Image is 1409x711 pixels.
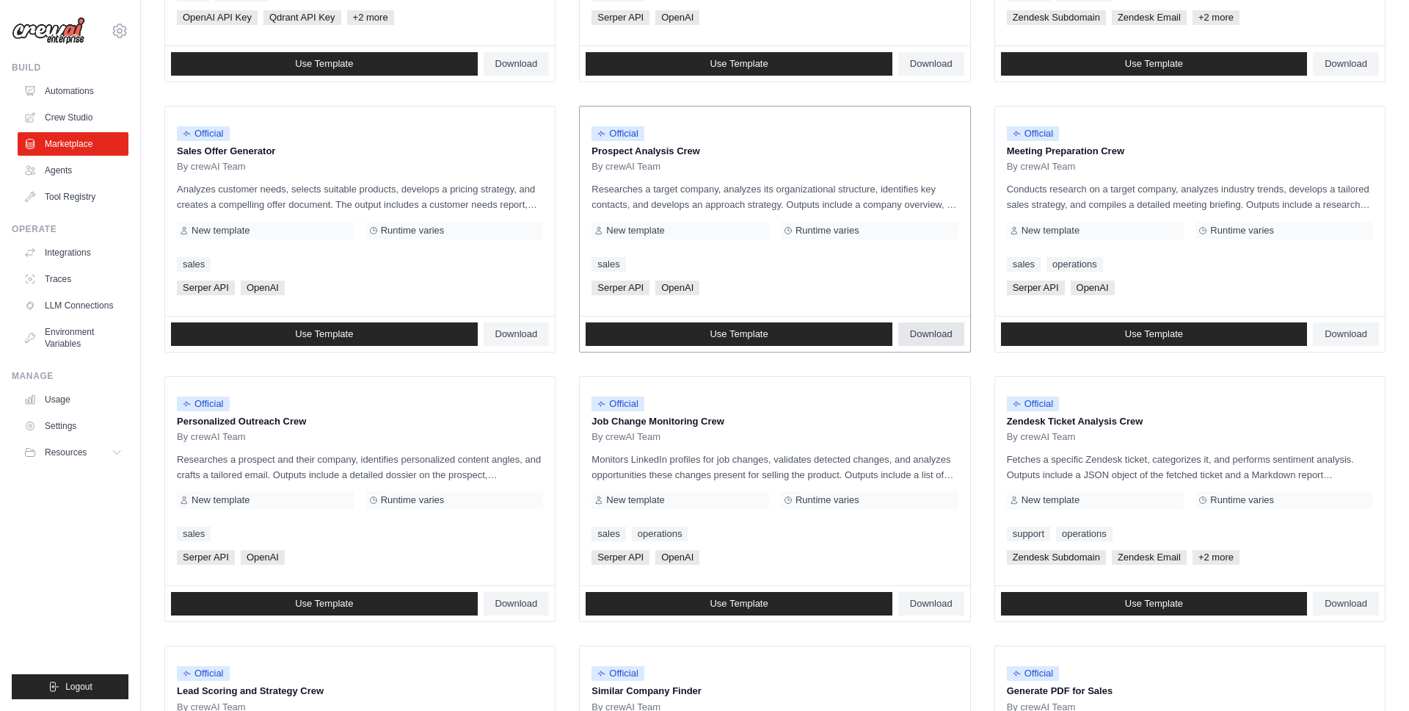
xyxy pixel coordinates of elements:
span: Runtime varies [381,225,445,237]
span: By crewAI Team [1007,161,1076,173]
span: Download [910,58,953,70]
span: OpenAI API Key [177,10,258,25]
span: Download [495,328,538,340]
span: Use Template [295,598,353,610]
span: Logout [65,681,92,693]
span: Runtime varies [795,225,859,237]
span: Official [177,397,230,411]
span: Serper API [591,550,649,565]
a: Use Template [171,52,478,76]
a: Use Template [1001,592,1308,616]
span: Download [910,328,953,340]
span: Use Template [710,598,768,610]
span: Download [1325,598,1367,610]
span: +2 more [347,10,394,25]
p: Prospect Analysis Crew [591,144,958,159]
span: Official [591,126,644,141]
p: Lead Scoring and Strategy Crew [177,684,543,699]
p: Sales Offer Generator [177,144,543,159]
p: Meeting Preparation Crew [1007,144,1373,159]
a: Use Template [586,322,892,346]
span: Runtime varies [795,494,859,506]
span: Zendesk Email [1112,10,1187,25]
a: operations [632,527,688,541]
span: Zendesk Subdomain [1007,10,1106,25]
p: Researches a target company, analyzes its organizational structure, identifies key contacts, and ... [591,181,958,212]
a: LLM Connections [18,294,128,317]
span: OpenAI [655,10,699,25]
span: Runtime varies [1210,494,1274,506]
span: Serper API [591,10,649,25]
a: Crew Studio [18,106,128,129]
button: Logout [12,674,128,699]
p: Personalized Outreach Crew [177,414,543,429]
span: Serper API [177,281,235,295]
a: Use Template [171,322,478,346]
span: Official [177,666,230,681]
span: Qdrant API Key [263,10,341,25]
a: Tool Registry [18,185,128,209]
span: OpenAI [1071,281,1115,295]
a: Download [484,592,550,616]
span: Serper API [1007,281,1065,295]
a: Use Template [171,592,478,616]
div: Operate [12,223,128,235]
a: sales [177,257,211,272]
span: Official [177,126,230,141]
a: Usage [18,388,128,411]
a: Settings [18,414,128,438]
span: OpenAI [241,550,285,565]
span: Download [1325,328,1367,340]
a: Download [1313,592,1379,616]
span: Official [1007,126,1060,141]
span: +2 more [1193,550,1239,565]
a: Download [1313,52,1379,76]
span: Use Template [1125,58,1183,70]
span: OpenAI [655,281,699,295]
a: Use Template [1001,52,1308,76]
span: By crewAI Team [1007,431,1076,443]
span: By crewAI Team [177,161,246,173]
span: Official [1007,666,1060,681]
a: Use Template [586,52,892,76]
a: Download [898,322,964,346]
a: Automations [18,79,128,103]
a: Download [1313,322,1379,346]
span: Use Template [295,328,353,340]
span: Runtime varies [1210,225,1274,237]
span: Official [591,397,644,411]
span: OpenAI [655,550,699,565]
p: Job Change Monitoring Crew [591,414,958,429]
a: operations [1046,257,1103,272]
span: Official [591,666,644,681]
p: Similar Company Finder [591,684,958,699]
img: Logo [12,17,85,45]
a: operations [1056,527,1113,541]
div: Build [12,62,128,73]
span: New template [1022,225,1079,237]
a: Download [484,52,550,76]
a: support [1007,527,1050,541]
span: New template [192,225,250,237]
a: Download [484,322,550,346]
span: Download [910,598,953,610]
a: Agents [18,159,128,182]
span: Use Template [1125,328,1183,340]
span: Official [1007,397,1060,411]
span: Use Template [710,58,768,70]
span: Serper API [591,281,649,295]
span: Serper API [177,550,235,565]
p: Fetches a specific Zendesk ticket, categorizes it, and performs sentiment analysis. Outputs inclu... [1007,452,1373,483]
span: Download [1325,58,1367,70]
span: Download [495,58,538,70]
a: Use Template [586,592,892,616]
p: Generate PDF for Sales [1007,684,1373,699]
span: New template [1022,494,1079,506]
span: By crewAI Team [591,431,660,443]
a: Traces [18,267,128,291]
a: Marketplace [18,132,128,156]
p: Monitors LinkedIn profiles for job changes, validates detected changes, and analyzes opportunitie... [591,452,958,483]
a: sales [177,527,211,541]
span: OpenAI [241,281,285,295]
span: Use Template [710,328,768,340]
